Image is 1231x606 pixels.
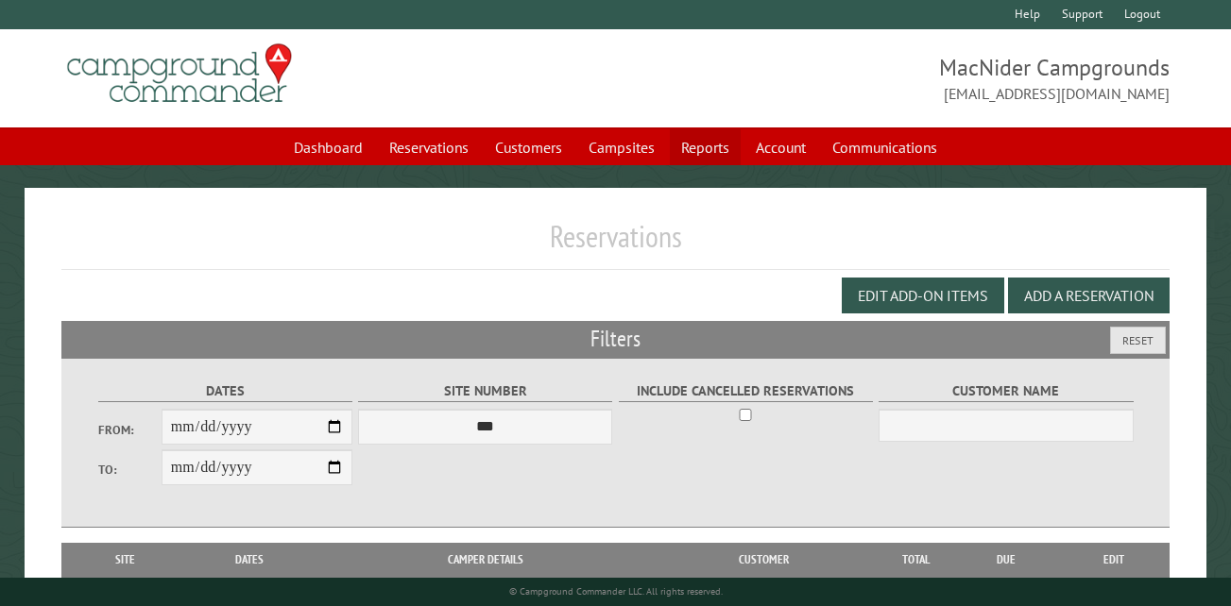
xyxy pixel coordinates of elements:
h1: Reservations [61,218,1170,270]
th: Camper Details [320,543,650,577]
label: Site Number [358,380,612,402]
a: Campsites [577,129,666,165]
a: Account [744,129,817,165]
small: © Campground Commander LLC. All rights reserved. [509,585,723,598]
label: Customer Name [879,380,1133,402]
a: Communications [821,129,949,165]
h2: Filters [61,321,1170,357]
label: Include Cancelled Reservations [619,380,873,402]
button: Reset [1110,327,1166,354]
th: Edit [1058,543,1170,577]
th: Dates [179,543,320,577]
th: Due [954,543,1058,577]
a: Customers [484,129,573,165]
span: MacNider Campgrounds [EMAIL_ADDRESS][DOMAIN_NAME] [616,52,1170,105]
button: Edit Add-on Items [842,278,1004,313]
a: Reservations [378,129,480,165]
th: Total [879,543,954,577]
a: Dashboard [282,129,374,165]
th: Site [71,543,179,577]
th: Customer [650,543,879,577]
a: Reports [670,129,741,165]
label: Dates [98,380,352,402]
label: From: [98,421,162,439]
button: Add a Reservation [1008,278,1170,313]
img: Campground Commander [61,37,298,110]
label: To: [98,461,162,479]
